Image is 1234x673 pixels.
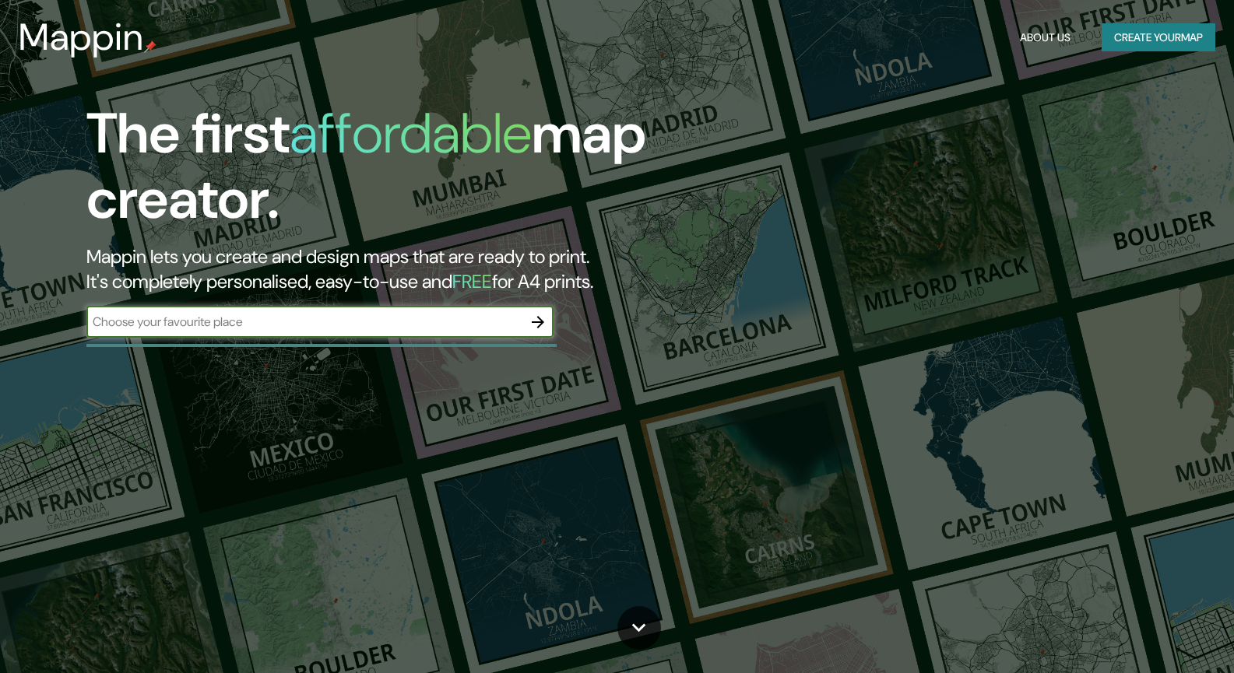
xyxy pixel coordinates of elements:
button: About Us [1014,23,1077,52]
img: mappin-pin [144,40,156,53]
h1: The first map creator. [86,101,704,244]
h2: Mappin lets you create and design maps that are ready to print. It's completely personalised, eas... [86,244,704,294]
input: Choose your favourite place [86,313,522,331]
h1: affordable [290,97,532,170]
button: Create yourmap [1102,23,1215,52]
h3: Mappin [19,16,144,59]
h5: FREE [452,269,492,293]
